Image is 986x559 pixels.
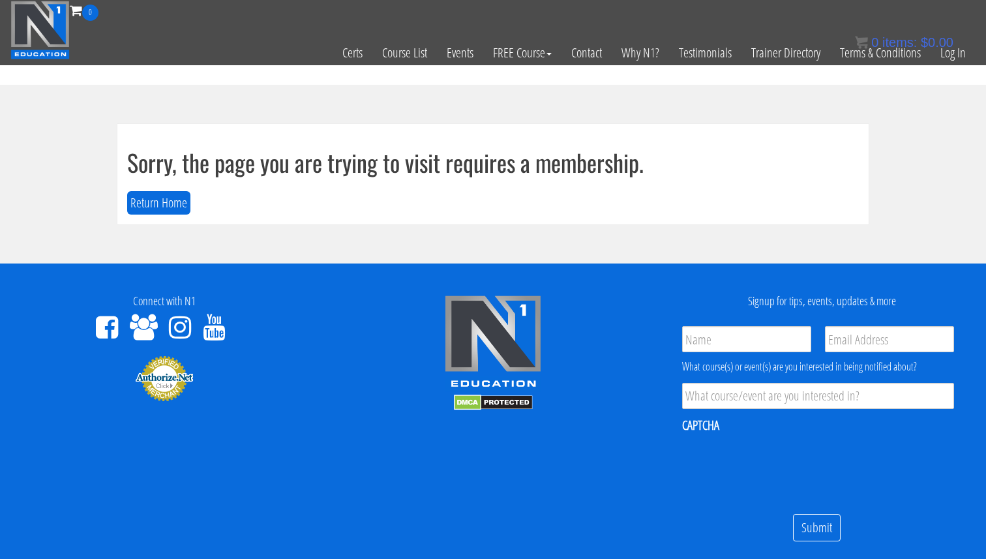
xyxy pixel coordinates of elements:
[682,417,719,434] label: CAPTCHA
[682,442,880,493] iframe: reCAPTCHA
[561,21,612,85] a: Contact
[333,21,372,85] a: Certs
[825,326,954,352] input: Email Address
[70,1,98,19] a: 0
[921,35,928,50] span: $
[127,149,859,175] h1: Sorry, the page you are trying to visit requires a membership.
[82,5,98,21] span: 0
[855,35,953,50] a: 0 items: $0.00
[437,21,483,85] a: Events
[667,295,976,308] h4: Signup for tips, events, updates & more
[855,36,868,49] img: icon11.png
[127,191,190,215] button: Return Home
[483,21,561,85] a: FREE Course
[871,35,878,50] span: 0
[741,21,830,85] a: Trainer Directory
[830,21,931,85] a: Terms & Conditions
[454,395,533,410] img: DMCA.com Protection Status
[669,21,741,85] a: Testimonials
[682,359,954,374] div: What course(s) or event(s) are you interested in being notified about?
[921,35,953,50] bdi: 0.00
[682,383,954,409] input: What course/event are you interested in?
[10,295,319,308] h4: Connect with N1
[135,355,194,402] img: Authorize.Net Merchant - Click to Verify
[444,295,542,391] img: n1-edu-logo
[372,21,437,85] a: Course List
[612,21,669,85] a: Why N1?
[10,1,70,59] img: n1-education
[793,514,841,542] input: Submit
[682,326,811,352] input: Name
[882,35,917,50] span: items:
[931,21,976,85] a: Log In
